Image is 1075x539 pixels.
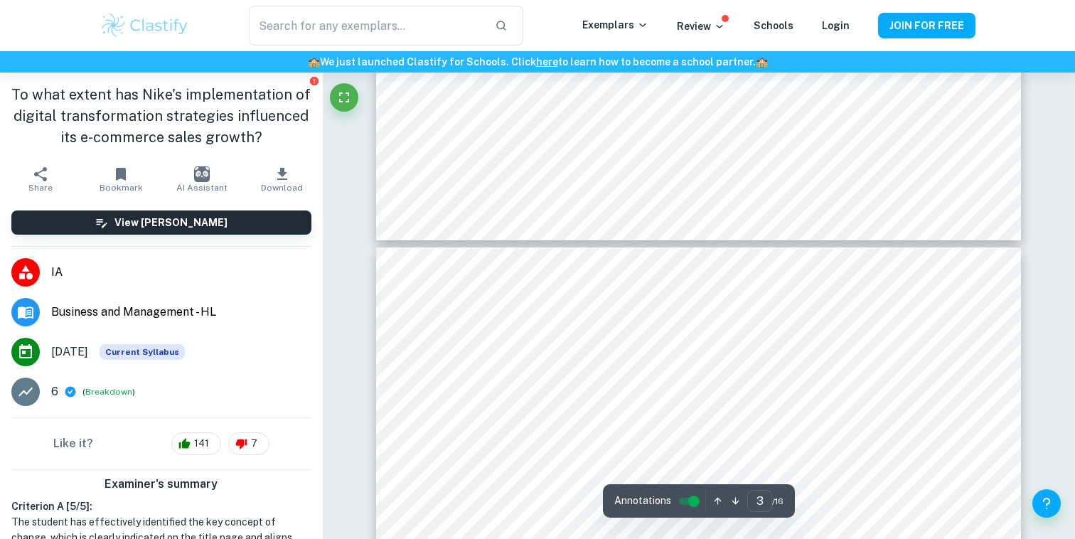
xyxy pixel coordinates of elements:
[228,432,269,455] div: 7
[186,437,217,451] span: 141
[51,264,311,281] span: IA
[754,20,793,31] a: Schools
[100,344,185,360] div: This exemplar is based on the current syllabus. Feel free to refer to it for inspiration/ideas wh...
[614,493,671,508] span: Annotations
[11,210,311,235] button: View [PERSON_NAME]
[309,75,320,86] button: Report issue
[878,13,975,38] button: JOIN FOR FREE
[80,159,161,199] button: Bookmark
[114,215,228,230] h6: View [PERSON_NAME]
[11,498,311,514] h6: Criterion A [ 5 / 5 ]:
[772,495,783,508] span: / 16
[3,54,1072,70] h6: We just launched Clastify for Schools. Click to learn how to become a school partner.
[51,343,88,361] span: [DATE]
[100,11,190,40] img: Clastify logo
[85,385,132,398] button: Breakdown
[28,183,53,193] span: Share
[53,435,93,452] h6: Like it?
[308,56,320,68] span: 🏫
[330,83,358,112] button: Fullscreen
[242,159,322,199] button: Download
[243,437,265,451] span: 7
[582,17,648,33] p: Exemplars
[536,56,558,68] a: here
[261,183,303,193] span: Download
[51,304,311,321] span: Business and Management - HL
[1032,489,1061,518] button: Help and Feedback
[176,183,228,193] span: AI Assistant
[249,6,483,46] input: Search for any exemplars...
[677,18,725,34] p: Review
[171,432,221,455] div: 141
[194,166,210,182] img: AI Assistant
[822,20,850,31] a: Login
[6,476,317,493] h6: Examiner's summary
[100,183,143,193] span: Bookmark
[100,344,185,360] span: Current Syllabus
[756,56,768,68] span: 🏫
[11,84,311,148] h1: To what extent has Nike's implementation of digital transformation strategies influenced its e-co...
[82,385,135,399] span: ( )
[51,383,58,400] p: 6
[161,159,242,199] button: AI Assistant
